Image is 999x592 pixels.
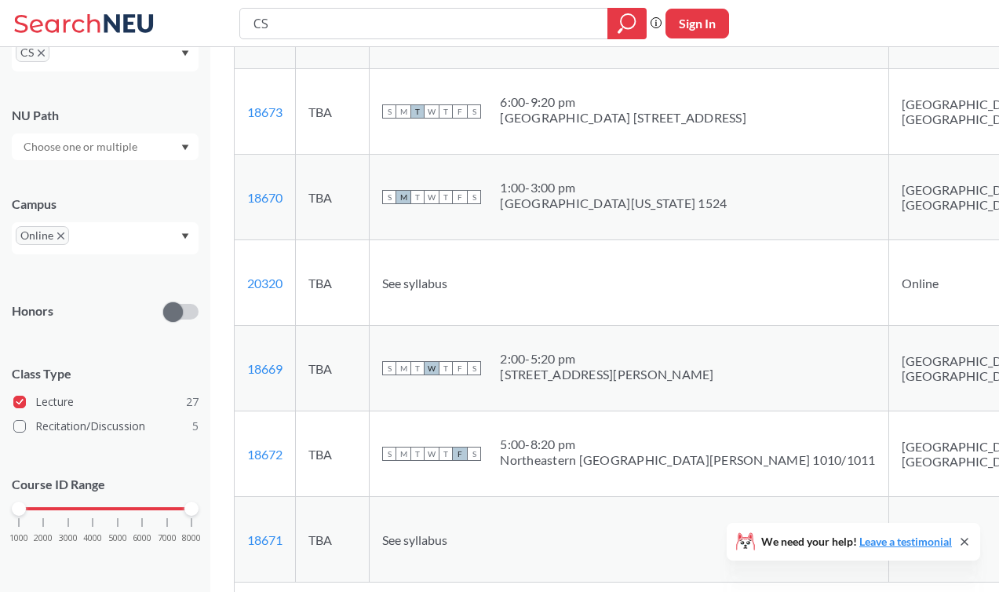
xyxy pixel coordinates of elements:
[500,367,713,382] div: [STREET_ADDRESS][PERSON_NAME]
[425,104,439,119] span: W
[247,447,283,462] a: 18672
[382,276,447,291] span: See syllabus
[108,534,127,543] span: 5000
[382,532,447,547] span: See syllabus
[12,302,53,320] p: Honors
[410,104,425,119] span: T
[296,240,370,326] td: TBA
[439,190,453,204] span: T
[12,39,199,71] div: CSX to remove pillDropdown arrow
[57,232,64,239] svg: X to remove pill
[158,534,177,543] span: 7000
[296,155,370,240] td: TBA
[467,190,481,204] span: S
[12,133,199,160] div: Dropdown arrow
[133,534,151,543] span: 6000
[382,361,396,375] span: S
[761,536,952,547] span: We need your help!
[296,69,370,155] td: TBA
[182,534,201,543] span: 8000
[16,137,148,156] input: Choose one or multiple
[12,107,199,124] div: NU Path
[410,361,425,375] span: T
[439,361,453,375] span: T
[181,50,189,57] svg: Dropdown arrow
[186,393,199,411] span: 27
[396,447,410,461] span: M
[12,365,199,382] span: Class Type
[410,190,425,204] span: T
[247,532,283,547] a: 18671
[83,534,102,543] span: 4000
[181,144,189,151] svg: Dropdown arrow
[181,233,189,239] svg: Dropdown arrow
[500,196,727,211] div: [GEOGRAPHIC_DATA][US_STATE] 1524
[500,110,746,126] div: [GEOGRAPHIC_DATA] [STREET_ADDRESS]
[500,180,727,196] div: 1:00 - 3:00 pm
[453,190,467,204] span: F
[192,418,199,435] span: 5
[425,361,439,375] span: W
[296,411,370,497] td: TBA
[467,104,481,119] span: S
[396,361,410,375] span: M
[425,190,439,204] span: W
[247,104,283,119] a: 18673
[59,534,78,543] span: 3000
[439,104,453,119] span: T
[382,190,396,204] span: S
[12,196,199,213] div: Campus
[247,361,283,376] a: 18669
[410,447,425,461] span: T
[467,447,481,461] span: S
[453,447,467,461] span: F
[296,326,370,411] td: TBA
[13,392,199,412] label: Lecture
[382,104,396,119] span: S
[396,190,410,204] span: M
[12,222,199,254] div: OnlineX to remove pillDropdown arrow
[38,49,45,57] svg: X to remove pill
[16,226,69,245] span: OnlineX to remove pill
[12,476,199,494] p: Course ID Range
[453,104,467,119] span: F
[618,13,636,35] svg: magnifying glass
[607,8,647,39] div: magnifying glass
[453,361,467,375] span: F
[247,190,283,205] a: 18670
[252,10,596,37] input: Class, professor, course number, "phrase"
[665,9,729,38] button: Sign In
[13,416,199,437] label: Recitation/Discussion
[439,447,453,461] span: T
[859,535,952,548] a: Leave a testimonial
[467,361,481,375] span: S
[34,534,53,543] span: 2000
[425,447,439,461] span: W
[16,43,49,62] span: CSX to remove pill
[500,437,875,452] div: 5:00 - 8:20 pm
[296,497,370,583] td: TBA
[247,276,283,291] a: 20320
[500,351,713,367] div: 2:00 - 5:20 pm
[500,94,746,110] div: 6:00 - 9:20 pm
[396,104,410,119] span: M
[9,534,28,543] span: 1000
[500,452,875,468] div: Northeastern [GEOGRAPHIC_DATA][PERSON_NAME] 1010/1011
[382,447,396,461] span: S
